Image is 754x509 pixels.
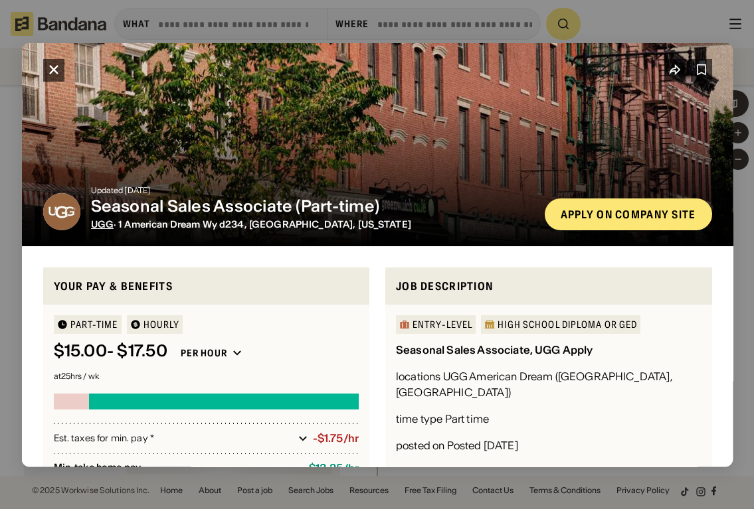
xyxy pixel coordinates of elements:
img: UGG logo [43,192,80,230]
div: at 25 hrs / wk [53,372,359,380]
div: Seasonal Sales Associate (Part-time) [90,196,533,216]
div: time type Part time [396,411,489,427]
div: $ 13.25 / hr [308,462,358,474]
div: locations UGG American Dream ([GEOGRAPHIC_DATA], [GEOGRAPHIC_DATA]) [396,368,702,400]
div: Entry-Level [413,320,472,329]
div: Job Description [396,277,702,294]
div: Your pay & benefits [53,277,359,294]
a: Apply [562,343,593,356]
div: Est. taxes for min. pay * [53,431,292,445]
div: Apply on company site [560,208,696,219]
div: Per hour [180,347,227,359]
div: HOURLY [143,320,179,329]
div: Updated [DATE] [90,186,533,194]
div: Part-time [70,320,118,329]
div: -$1.75/hr [312,432,358,445]
a: UGG [90,218,113,230]
div: $ 15.00 - $17.50 [53,342,167,361]
div: Min. take home pay [53,462,298,474]
div: Seasonal Sales Associate, UGG [396,343,561,356]
div: · 1 American Dream Wy d234, [GEOGRAPHIC_DATA], [US_STATE] [90,218,533,230]
div: High School Diploma or GED [498,320,637,329]
div: posted on Posted [DATE] [396,437,518,453]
